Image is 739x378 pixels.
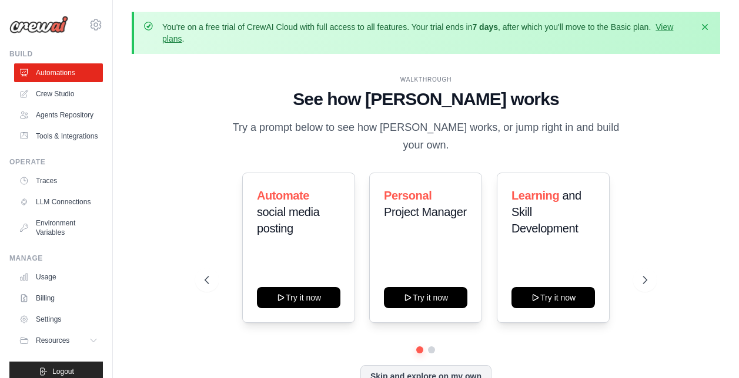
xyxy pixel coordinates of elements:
span: Automate [257,189,309,202]
a: Settings [14,310,103,329]
h1: See how [PERSON_NAME] works [205,89,647,110]
a: Billing [14,289,103,308]
a: Automations [14,63,103,82]
a: Tools & Integrations [14,127,103,146]
span: Learning [511,189,559,202]
a: Usage [14,268,103,286]
div: Build [9,49,103,59]
a: Environment Variables [14,214,103,242]
img: Logo [9,16,68,33]
button: Try it now [257,287,340,308]
p: You're on a free trial of CrewAI Cloud with full access to all features. Your trial ends in , aft... [162,21,692,45]
a: Agents Repository [14,106,103,124]
span: social media posting [257,205,319,235]
a: Crew Studio [14,85,103,103]
div: Manage [9,254,103,263]
span: and Skill Development [511,189,581,235]
p: Try a prompt below to see how [PERSON_NAME] works, or jump right in and build your own. [228,119,623,154]
button: Resources [14,331,103,350]
button: Try it now [384,287,467,308]
strong: 7 days [472,22,498,32]
span: Logout [52,367,74,376]
div: WALKTHROUGH [205,75,647,84]
div: Operate [9,157,103,167]
a: Traces [14,171,103,190]
span: Resources [36,336,69,345]
span: Project Manager [384,205,467,218]
span: Personal [384,189,432,202]
button: Try it now [511,287,595,308]
a: LLM Connections [14,193,103,211]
